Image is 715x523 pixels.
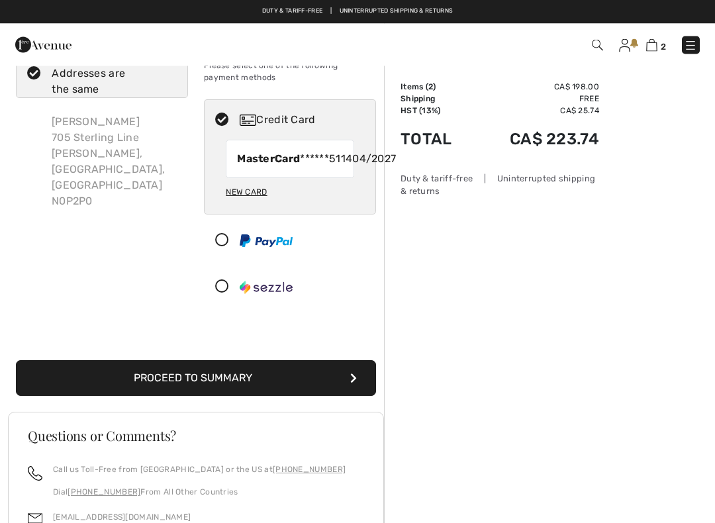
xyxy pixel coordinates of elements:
div: Please select one of the following payment methods [204,50,376,95]
div: New Card [226,181,267,204]
p: Call us Toll-Free from [GEOGRAPHIC_DATA] or the US at [53,464,346,476]
td: Shipping [401,93,473,105]
a: [PHONE_NUMBER] [273,465,346,475]
img: PayPal [240,235,293,248]
td: CA$ 223.74 [473,117,599,162]
a: 1ère Avenue [15,38,71,50]
strong: MasterCard [237,153,300,166]
a: 2 [646,37,666,53]
img: My Info [619,39,630,52]
td: Total [401,117,473,162]
img: Credit Card [240,115,256,126]
img: Search [592,40,603,51]
td: Items ( ) [401,81,473,93]
span: 04/2027 [352,152,396,167]
img: Shopping Bag [646,39,657,52]
td: CA$ 198.00 [473,81,599,93]
p: Dial From All Other Countries [53,487,346,499]
img: Sezzle [240,281,293,295]
img: 1ère Avenue [15,32,71,58]
span: 2 [428,82,433,91]
div: [PERSON_NAME] 705 Sterling Line [PERSON_NAME], [GEOGRAPHIC_DATA], [GEOGRAPHIC_DATA] N0P2P0 [41,104,188,220]
div: Shipping and Billing Addresses are the same [52,50,168,98]
div: Duty & tariff-free | Uninterrupted shipping & returns [401,172,599,197]
td: Free [473,93,599,105]
img: Menu [684,39,697,52]
div: Credit Card [240,113,367,128]
h3: Questions or Comments? [28,430,364,443]
td: CA$ 25.74 [473,105,599,117]
td: HST (13%) [401,105,473,117]
span: 2 [661,42,666,52]
img: call [28,467,42,481]
button: Proceed to Summary [16,361,376,397]
a: [PHONE_NUMBER] [68,488,140,497]
a: [EMAIL_ADDRESS][DOMAIN_NAME] [53,513,191,522]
